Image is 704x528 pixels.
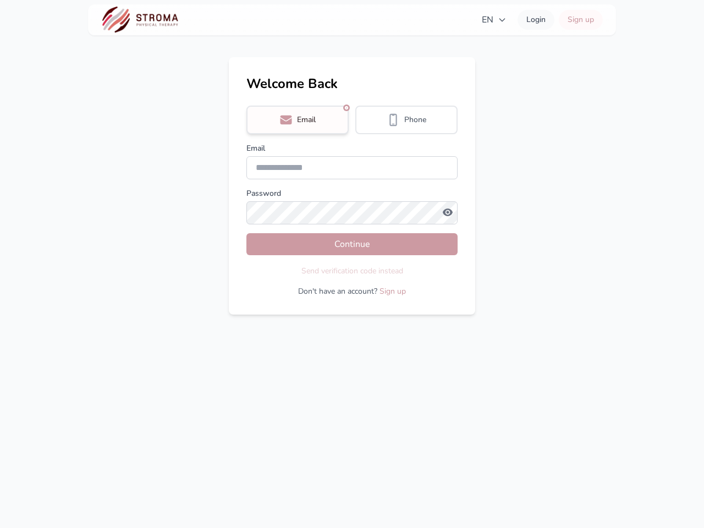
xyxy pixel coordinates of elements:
[404,114,426,125] span: Phone
[297,114,316,125] span: Email
[246,143,458,154] label: Email
[246,188,458,199] label: Password
[246,286,458,297] p: Don't have an account?
[475,9,513,31] button: EN
[246,233,458,255] button: Continue
[301,266,403,277] button: Send verification code instead
[518,10,554,30] a: Login
[246,75,458,92] h1: Welcome Back
[482,13,507,26] span: EN
[101,4,180,35] img: STROMA logo
[380,286,406,296] a: Sign up
[559,10,603,30] a: Sign up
